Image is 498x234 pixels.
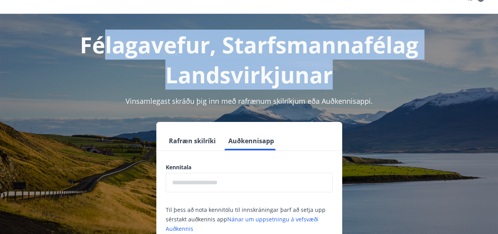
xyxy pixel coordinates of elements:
[9,30,489,90] h1: Félagavefur, Starfsmannafélag Landsvirkjunar
[166,163,333,171] label: Kennitala
[166,131,219,150] button: Rafræn skilríki
[225,131,277,150] button: Auðkennisapp
[126,96,373,106] span: Vinsamlegast skráðu þig inn með rafrænum skilríkjum eða Auðkennisappi.
[166,215,318,232] a: Nánar um uppsetningu á vefsvæði Auðkennis
[166,206,326,232] span: Til þess að nota kennitölu til innskráningar þarf að setja upp sérstakt auðkennis app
